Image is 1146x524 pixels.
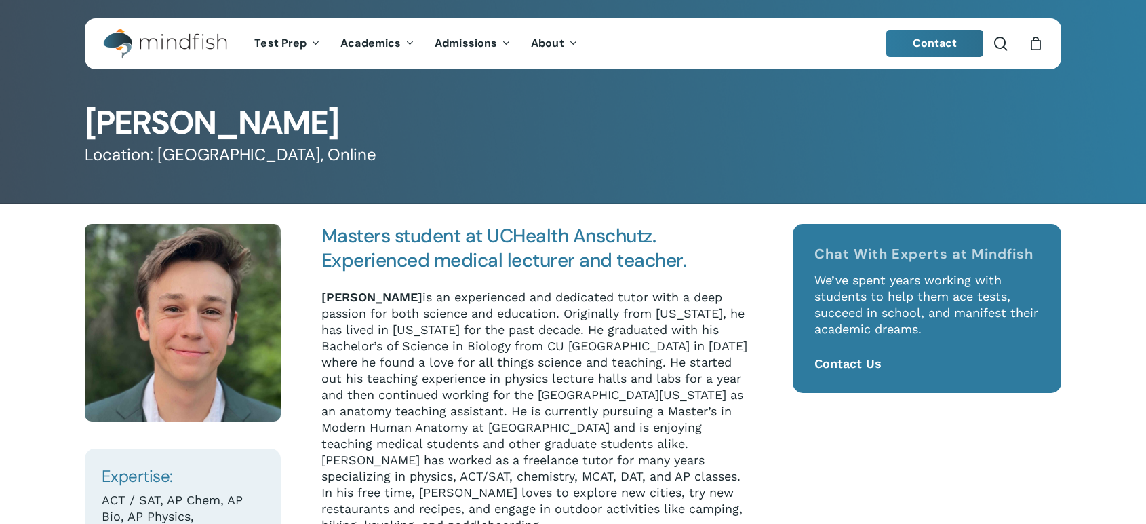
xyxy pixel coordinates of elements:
a: Cart [1028,36,1043,51]
a: Contact Us [814,356,882,371]
nav: Main Menu [244,18,587,69]
span: About [531,36,564,50]
h4: Chat With Experts at Mindfish [814,246,1040,262]
span: Contact [913,36,957,50]
a: Admissions [424,38,521,50]
a: Test Prep [244,38,330,50]
span: Location: [GEOGRAPHIC_DATA], Online [85,144,376,165]
h4: Masters student at UCHealth Anschutz. Experienced medical lecturer and teacher. [321,224,754,273]
span: Expertise: [102,466,173,487]
h1: [PERSON_NAME] [85,107,1061,139]
a: Contact [886,30,984,57]
a: About [521,38,588,50]
iframe: Chatbot [839,424,1127,505]
span: Admissions [435,36,497,50]
span: Test Prep [254,36,307,50]
header: Main Menu [85,18,1061,69]
strong: [PERSON_NAME] [321,290,422,304]
span: Academics [340,36,401,50]
img: Ryan Suckow Square [85,224,281,422]
a: Academics [330,38,424,50]
p: We’ve spent years working with students to help them ace tests, succeed in school, and manifest t... [814,272,1040,356]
